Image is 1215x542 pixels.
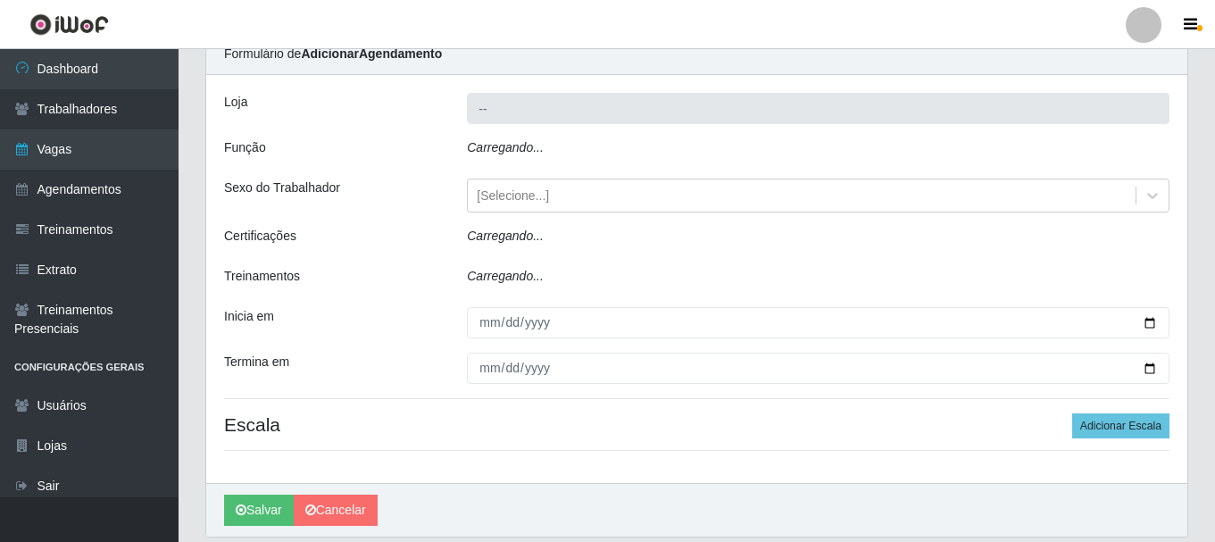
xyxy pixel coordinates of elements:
[224,138,266,157] label: Função
[467,307,1169,338] input: 00/00/0000
[224,495,294,526] button: Salvar
[477,187,549,205] div: [Selecione...]
[467,269,544,283] i: Carregando...
[224,93,247,112] label: Loja
[224,413,1169,436] h4: Escala
[224,227,296,246] label: Certificações
[294,495,378,526] a: Cancelar
[224,179,340,197] label: Sexo do Trabalhador
[467,140,544,154] i: Carregando...
[29,13,109,36] img: CoreUI Logo
[224,353,289,371] label: Termina em
[467,229,544,243] i: Carregando...
[467,353,1169,384] input: 00/00/0000
[1072,413,1169,438] button: Adicionar Escala
[301,46,442,61] strong: Adicionar Agendamento
[224,267,300,286] label: Treinamentos
[224,307,274,326] label: Inicia em
[206,34,1187,75] div: Formulário de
